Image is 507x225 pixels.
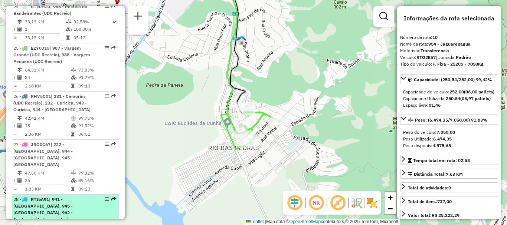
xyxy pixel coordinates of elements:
a: Peso: (6.474,35/7.050,00) 91,83% [400,115,498,125]
i: % de utilização do peso [66,20,72,24]
a: Tempo total em rota: 02:58 [400,155,498,165]
strong: 10 [432,34,438,40]
img: Fluxo de ruas [350,197,362,209]
td: 64,31 KM [24,66,71,74]
div: Tipo do veículo: [400,61,498,67]
a: Nova sessão e pesquisa [131,9,145,26]
strong: 6.474,35 [433,136,452,142]
td: / [13,26,17,33]
span: 7,63 KM [446,171,463,177]
em: Rota exportada [111,46,116,50]
em: Opções [105,46,109,50]
td: 26 [24,177,71,184]
span: EZY0J15 [31,45,49,51]
div: Espaço livre: [403,102,495,109]
strong: 954 - Jaguarepagua [428,41,471,47]
i: Total de Atividades [17,123,22,128]
i: Tempo total em rota [71,84,75,88]
td: / [13,177,17,184]
div: Peso disponível: [403,142,495,149]
span: | 231 - Camorim (UDC Recreio), 232 - Curicica, 943 - Curicica, 944 - [GEOGRAPHIC_DATA] [13,93,91,112]
span: 26 - [13,93,91,112]
td: 89,16% [78,177,115,184]
span: Total de atividades: [408,185,451,191]
td: 18 [24,122,71,129]
td: = [13,82,17,90]
td: 06:51 [78,130,115,138]
strong: 250,54 [446,96,460,101]
span: Ocultar NR [307,194,325,212]
h4: Informações da rota selecionada [400,15,498,22]
div: Peso: (6.474,35/7.050,00) 91,83% [400,126,498,152]
strong: 252,00 [449,89,464,95]
span: 28 - [13,196,73,222]
i: Rota otimizada [112,20,117,24]
td: = [13,34,17,42]
i: % de utilização do peso [71,68,76,72]
td: 99,75% [78,115,115,122]
i: % de utilização do peso [71,171,76,175]
div: Capacidade Utilizada: [403,95,495,102]
strong: R$ 25.222,29 [432,212,459,218]
div: Peso Utilizado: [403,136,495,142]
div: Map data © contributors,© 2025 TomTom, Microsoft [244,219,400,225]
td: 09:20 [78,185,115,193]
strong: Transferencia [421,48,449,53]
i: Distância Total [17,171,22,175]
em: Rota exportada [111,197,116,201]
span: RHV5C01 [31,93,51,99]
a: Total de itens:737,00 [400,196,498,206]
td: 73,83% [78,66,115,74]
span: 27 - [13,142,73,167]
strong: 01,46 [429,102,441,108]
td: 09:10 [78,82,115,90]
em: Rota exportada [111,94,116,98]
span: | 986 - Recreio do Bandeirantes (UDC Recreio) [13,4,87,16]
img: CrossDoking [237,35,246,45]
strong: (05,97 pallets) [460,96,491,101]
i: Tempo total em rota [71,132,75,136]
td: / [13,122,17,129]
strong: 7.050,00 [436,129,455,135]
td: 05:12 [73,34,112,42]
td: 42,42 KM [24,115,71,122]
td: 1 [24,26,66,33]
strong: 9 [448,185,451,191]
span: | 987 - Vargem Grande (UDC Recreio), 988 - Vargem Pequena (UDC Recreio) [13,45,90,64]
img: Exibir/Ocultar setores [366,197,378,209]
i: % de utilização da cubagem [66,27,72,32]
i: % de utilização do peso [71,116,76,120]
span: | Jornada: [436,54,471,60]
strong: RTO2E57 [416,54,436,60]
td: 2,68 KM [24,82,71,90]
span: Capacidade: (250,54/252,00) 99,42% [414,77,492,82]
td: = [13,185,17,193]
span: | 222 - [GEOGRAPHIC_DATA], 944 - [GEOGRAPHIC_DATA], 945 - [GEOGRAPHIC_DATA] [13,142,73,167]
i: Distância Total [17,68,22,72]
td: = [13,130,17,138]
em: Rota exportada [111,142,116,146]
a: Zoom in [385,192,396,203]
td: 91,79% [78,74,115,81]
span: − [388,204,393,213]
span: | [265,219,266,224]
td: 79,32% [78,169,115,177]
span: Exibir rótulo [329,194,347,212]
td: 33,13 KM [24,34,66,42]
span: JBO0C67 [31,142,50,147]
em: Opções [105,142,109,146]
i: Tempo total em rota [71,187,75,191]
a: Capacidade: (250,54/252,00) 99,42% [400,74,498,84]
td: 91,52% [78,122,115,129]
em: Rota exportada [111,4,116,9]
a: Zoom out [385,203,396,214]
span: 24 - [13,4,87,16]
a: Distância Total:7,63 KM [400,169,498,179]
td: 2,36 KM [24,130,71,138]
td: 47,50 KM [24,169,71,177]
td: / [13,74,17,81]
strong: Padrão [456,54,471,60]
td: 1,83 KM [24,185,71,193]
span: Ocultar deslocamento [286,194,304,212]
div: Nome da rota: [400,41,498,47]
